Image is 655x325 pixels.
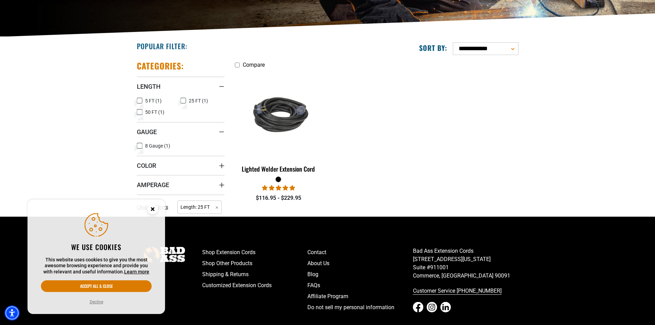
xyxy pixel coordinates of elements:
[235,166,323,172] div: Lighted Welder Extension Cord
[137,128,157,136] span: Gauge
[41,257,152,275] p: This website uses cookies to give you the most awesome browsing experience and provide you with r...
[88,299,105,305] button: Decline
[145,143,170,148] span: 8 Gauge (1)
[41,242,152,251] h2: We use cookies
[189,98,208,103] span: 25 FT (1)
[413,302,423,312] a: Facebook - open in a new tab
[202,269,308,280] a: Shipping & Returns
[235,194,323,202] div: $116.95 - $229.95
[137,77,225,96] summary: Length
[413,285,518,296] a: call 833-674-1699
[307,269,413,280] a: Blog
[202,280,308,291] a: Customized Extension Cords
[4,305,20,321] div: Accessibility Menu
[145,110,164,115] span: 50 FT (1)
[137,162,156,170] span: Color
[307,280,413,291] a: FAQs
[307,291,413,302] a: Affiliate Program
[124,269,149,274] a: This website uses cookies to give you the most awesome browsing experience and provide you with r...
[137,83,161,90] span: Length
[413,247,518,280] p: Bad Ass Extension Cords [STREET_ADDRESS][US_STATE] Suite #911001 Commerce, [GEOGRAPHIC_DATA] 90091
[235,88,322,141] img: black
[137,175,225,194] summary: Amperage
[177,204,222,210] a: Length: 25 FT
[140,199,165,221] button: Close this option
[177,201,222,214] span: Length: 25 FT
[307,302,413,313] a: Do not sell my personal information
[202,258,308,269] a: Shop Other Products
[145,98,162,103] span: 5 FT (1)
[243,62,265,68] span: Compare
[440,302,451,312] a: LinkedIn - open in a new tab
[28,199,165,314] aside: Cookie Consent
[235,72,323,176] a: black Lighted Welder Extension Cord
[419,43,447,52] label: Sort by:
[137,61,184,71] h2: Categories:
[307,247,413,258] a: Contact
[137,122,225,141] summary: Gauge
[262,185,295,191] span: 5.00 stars
[137,42,187,51] h2: Popular Filter:
[427,302,437,312] a: Instagram - open in a new tab
[202,247,308,258] a: Shop Extension Cords
[307,258,413,269] a: About Us
[41,280,152,292] button: Accept all & close
[137,156,225,175] summary: Color
[137,181,169,189] span: Amperage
